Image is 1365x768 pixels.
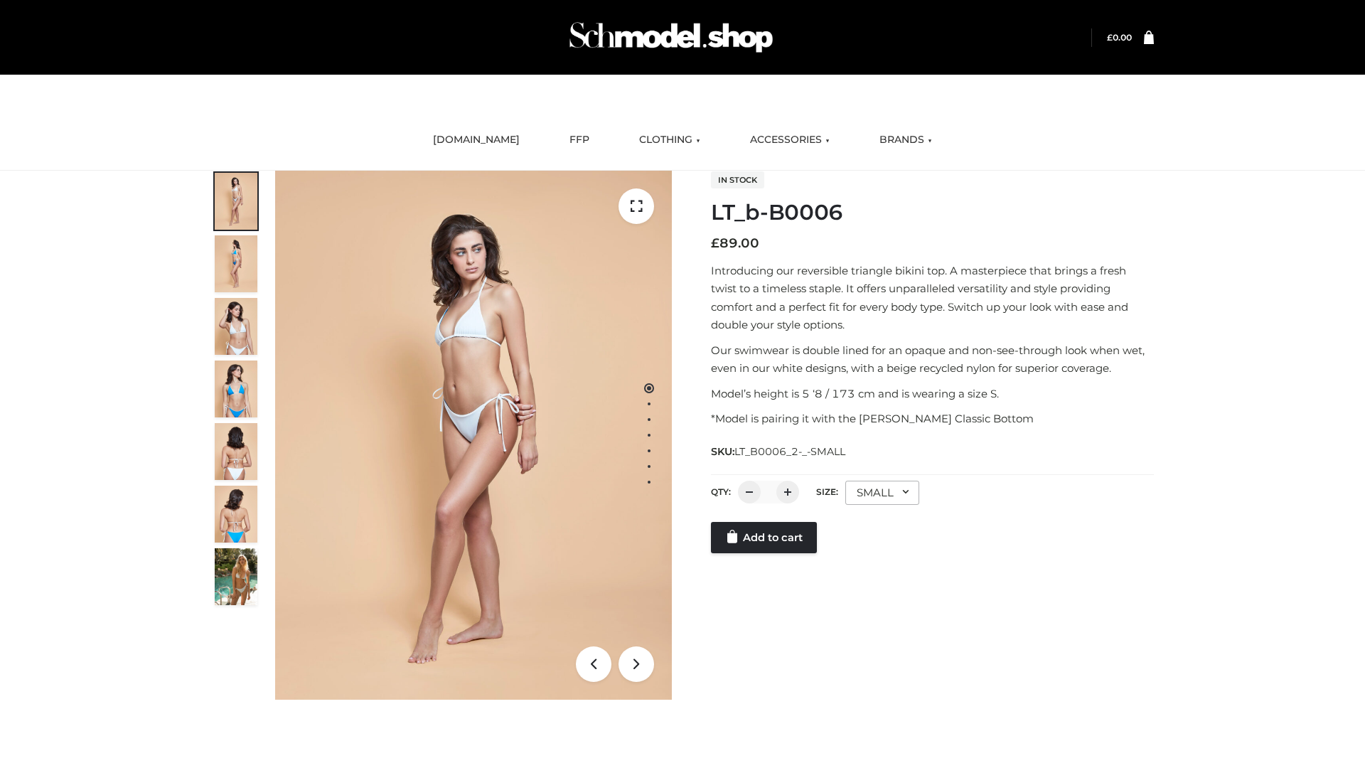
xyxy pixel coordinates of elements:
label: Size: [816,486,838,497]
span: £ [711,235,719,251]
a: CLOTHING [628,124,711,156]
span: LT_B0006_2-_-SMALL [734,445,845,458]
a: BRANDS [869,124,943,156]
p: Our swimwear is double lined for an opaque and non-see-through look when wet, even in our white d... [711,341,1154,378]
bdi: 89.00 [711,235,759,251]
img: ArielClassicBikiniTop_CloudNine_AzureSky_OW114ECO_3-scaled.jpg [215,298,257,355]
p: *Model is pairing it with the [PERSON_NAME] Classic Bottom [711,410,1154,428]
img: Arieltop_CloudNine_AzureSky2.jpg [215,548,257,605]
p: Introducing our reversible triangle bikini top. A masterpiece that brings a fresh twist to a time... [711,262,1154,334]
img: Schmodel Admin 964 [564,9,778,65]
img: ArielClassicBikiniTop_CloudNine_AzureSky_OW114ECO_1-scaled.jpg [215,173,257,230]
img: ArielClassicBikiniTop_CloudNine_AzureSky_OW114ECO_4-scaled.jpg [215,361,257,417]
img: ArielClassicBikiniTop_CloudNine_AzureSky_OW114ECO_8-scaled.jpg [215,486,257,543]
img: ArielClassicBikiniTop_CloudNine_AzureSky_OW114ECO_2-scaled.jpg [215,235,257,292]
p: Model’s height is 5 ‘8 / 173 cm and is wearing a size S. [711,385,1154,403]
span: £ [1107,32,1113,43]
a: ACCESSORIES [739,124,840,156]
bdi: 0.00 [1107,32,1132,43]
a: Add to cart [711,522,817,553]
a: [DOMAIN_NAME] [422,124,530,156]
span: SKU: [711,443,847,460]
img: ArielClassicBikiniTop_CloudNine_AzureSky_OW114ECO_1 [275,171,672,700]
a: £0.00 [1107,32,1132,43]
span: In stock [711,171,764,188]
h1: LT_b-B0006 [711,200,1154,225]
a: FFP [559,124,600,156]
label: QTY: [711,486,731,497]
div: SMALL [845,481,919,505]
img: ArielClassicBikiniTop_CloudNine_AzureSky_OW114ECO_7-scaled.jpg [215,423,257,480]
